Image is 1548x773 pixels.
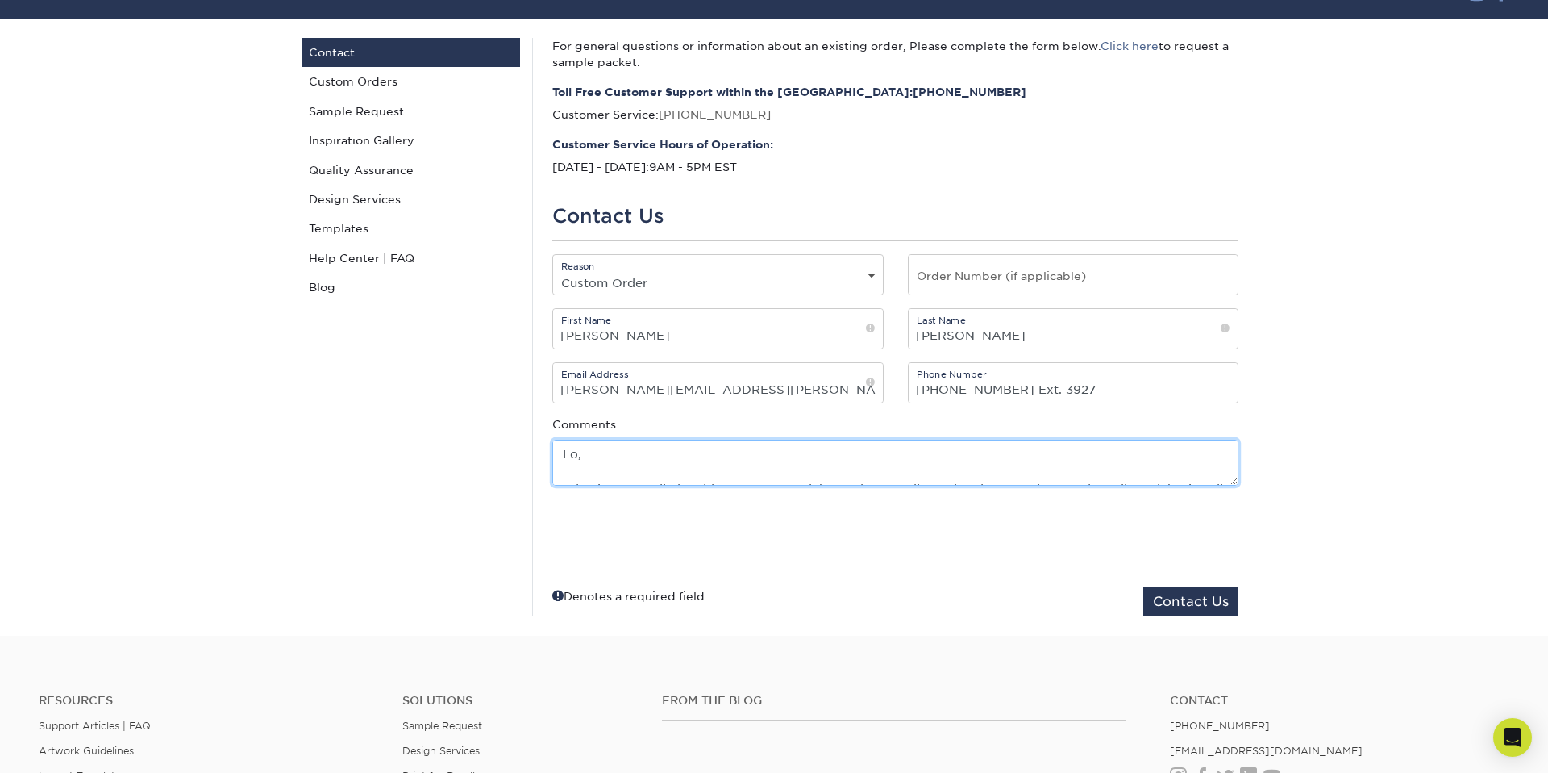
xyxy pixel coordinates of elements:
[552,205,1238,228] h1: Contact Us
[302,126,520,155] a: Inspiration Gallery
[659,108,771,121] a: [PHONE_NUMBER]
[552,38,1238,71] p: For general questions or information about an existing order, Please complete the form below. to ...
[1170,745,1363,757] a: [EMAIL_ADDRESS][DOMAIN_NAME]
[1170,720,1270,732] a: [PHONE_NUMBER]
[1101,40,1159,52] a: Click here
[993,505,1209,561] iframe: reCAPTCHA
[1143,587,1238,616] button: Contact Us
[302,38,520,67] a: Contact
[662,694,1127,708] h4: From the Blog
[302,273,520,302] a: Blog
[552,587,708,604] div: Denotes a required field.
[552,136,1238,153] strong: Customer Service Hours of Operation:
[552,161,649,173] span: [DATE] - [DATE]:
[302,156,520,185] a: Quality Assurance
[1170,694,1509,708] a: Contact
[402,720,482,732] a: Sample Request
[1493,718,1532,757] div: Open Intercom Messenger
[302,185,520,214] a: Design Services
[302,244,520,273] a: Help Center | FAQ
[302,67,520,96] a: Custom Orders
[552,136,1238,176] p: 9AM - 5PM EST
[302,214,520,243] a: Templates
[913,86,1026,98] a: [PHONE_NUMBER]
[402,745,480,757] a: Design Services
[402,694,638,708] h4: Solutions
[39,694,378,708] h4: Resources
[552,84,1238,123] p: Customer Service:
[39,720,151,732] a: Support Articles | FAQ
[552,416,616,432] label: Comments
[552,84,1238,100] strong: Toll Free Customer Support within the [GEOGRAPHIC_DATA]:
[39,745,134,757] a: Artwork Guidelines
[302,97,520,126] a: Sample Request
